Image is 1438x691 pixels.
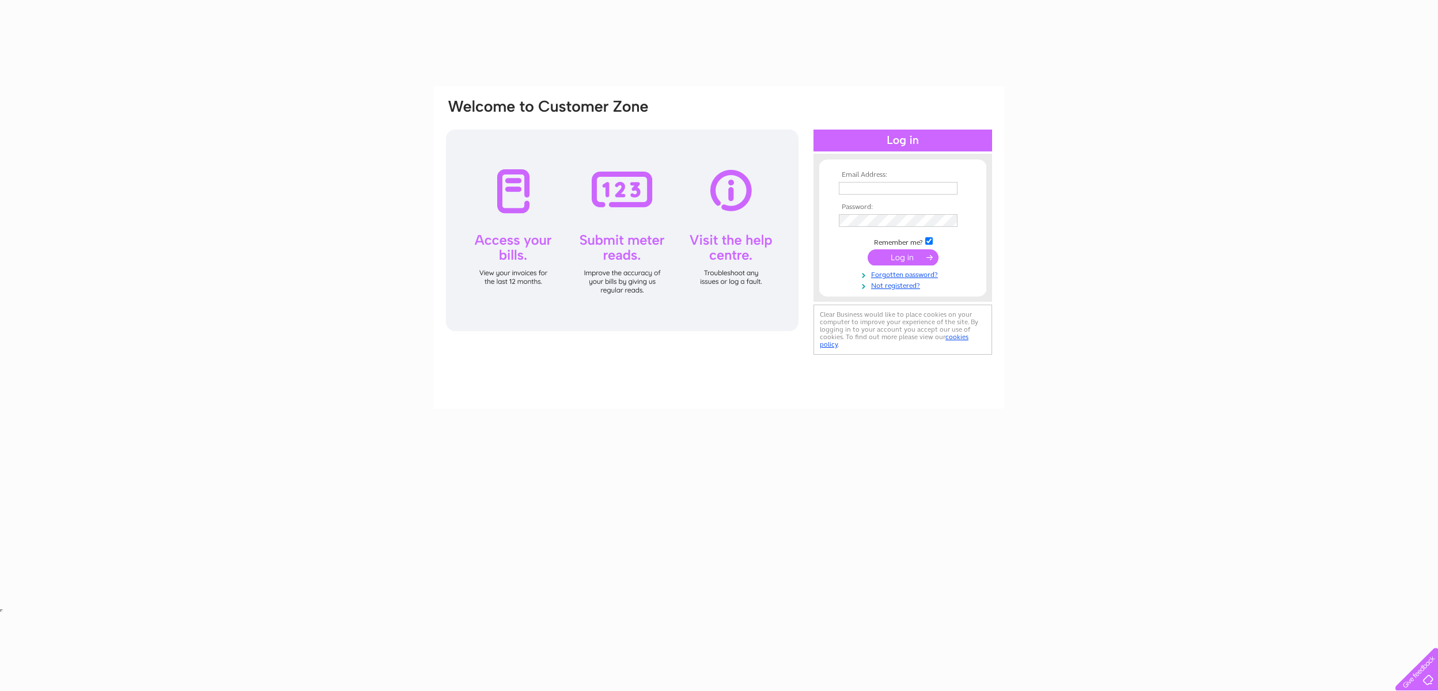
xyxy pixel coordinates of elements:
th: Email Address: [836,171,970,179]
th: Password: [836,203,970,211]
input: Submit [868,249,939,265]
td: Remember me? [836,236,970,247]
div: Clear Business would like to place cookies on your computer to improve your experience of the sit... [813,305,992,355]
a: Forgotten password? [839,268,970,279]
a: Not registered? [839,279,970,290]
a: cookies policy [820,333,968,348]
